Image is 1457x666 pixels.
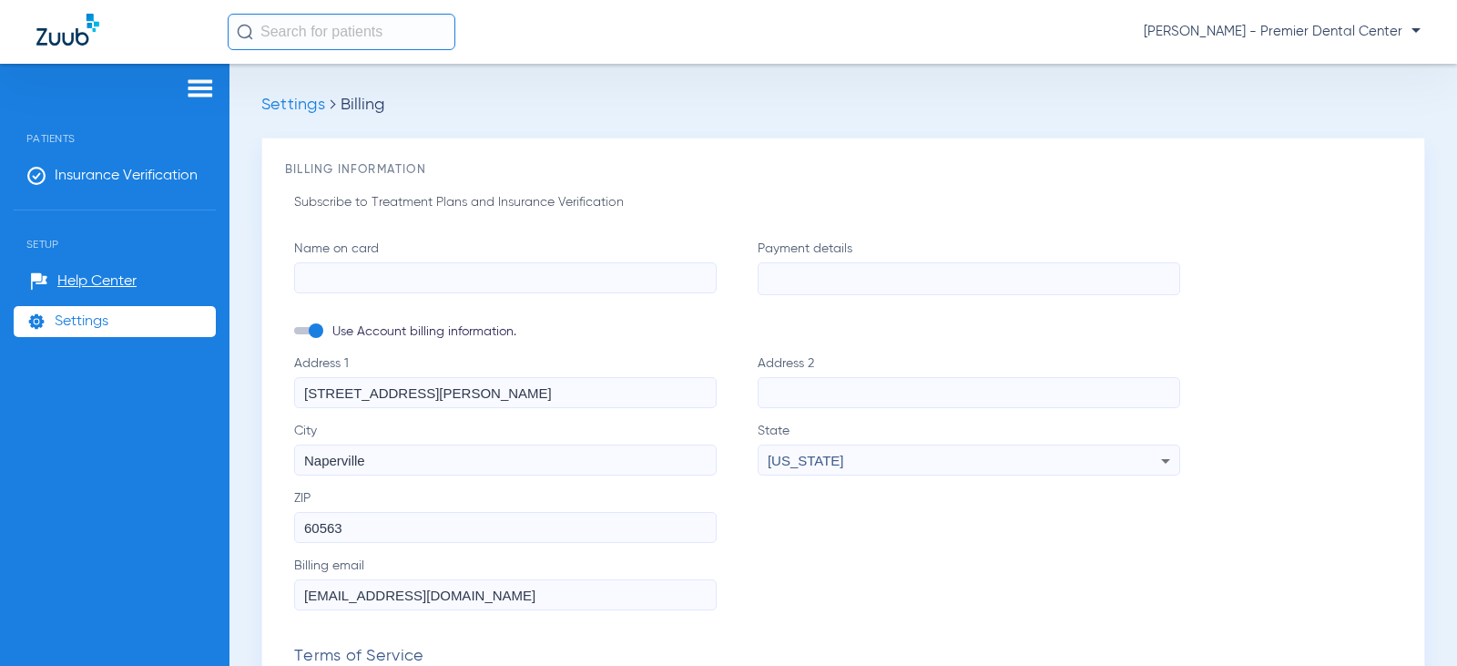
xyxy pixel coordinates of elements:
[294,579,717,610] input: Billing email
[294,193,903,212] p: Subscribe to Treatment Plans and Insurance Verification
[758,240,1180,295] label: Payment details
[1144,23,1421,41] span: [PERSON_NAME] - Premier Dental Center
[55,313,108,331] span: Settings
[36,14,99,46] img: Zuub Logo
[30,272,137,291] a: Help Center
[758,377,1180,408] input: Address 2
[294,489,1180,543] label: ZIP
[294,445,717,476] input: City
[294,512,717,543] input: ZIP
[14,105,216,145] span: Patients
[294,422,717,476] label: City
[285,161,1401,179] h3: Billing Information
[294,262,717,293] input: Name on card
[237,24,253,40] img: Search Icon
[228,14,455,50] input: Search for patients
[332,325,516,338] span: Use Account billing information.
[294,354,717,408] label: Address 1
[294,647,1180,665] p: Terms of Service
[294,377,717,408] input: Address 1
[186,77,215,99] img: hamburger-icon
[261,97,325,113] span: Settings
[57,272,137,291] span: Help Center
[768,453,844,468] span: [US_STATE]
[758,422,1180,476] label: State
[55,167,198,185] span: Insurance Verification
[758,354,1180,408] label: Address 2
[768,263,1170,294] iframe: Secure card payment input frame
[294,557,1180,610] label: Billing email
[14,210,216,251] span: Setup
[341,97,384,113] span: Billing
[294,240,717,295] label: Name on card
